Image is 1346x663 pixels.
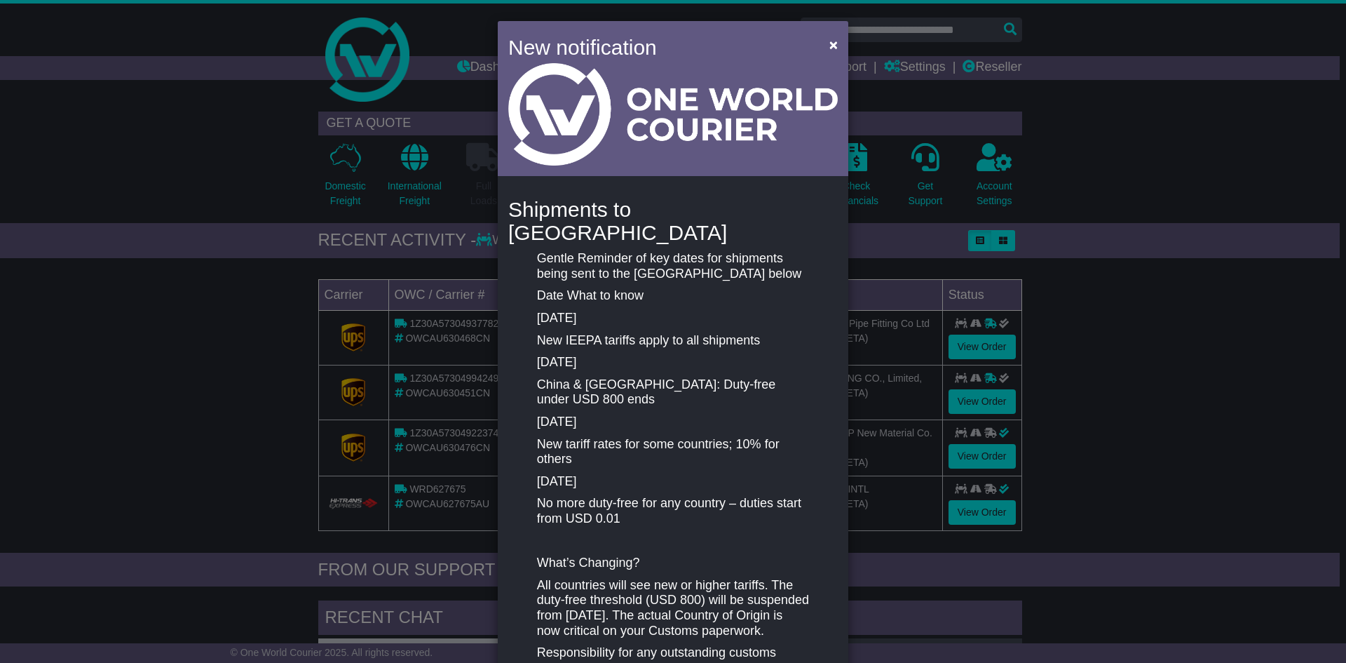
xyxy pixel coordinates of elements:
[537,556,809,571] p: What’s Changing?
[537,578,809,638] p: All countries will see new or higher tariffs. The duty-free threshold (USD 800) will be suspended...
[537,355,809,370] p: [DATE]
[508,63,838,166] img: Light
[537,437,809,467] p: New tariff rates for some countries; 10% for others
[537,415,809,430] p: [DATE]
[537,251,809,281] p: Gentle Reminder of key dates for shipments being sent to the [GEOGRAPHIC_DATA] below
[508,32,809,63] h4: New notification
[537,474,809,490] p: [DATE]
[822,30,845,59] button: Close
[537,377,809,408] p: China & [GEOGRAPHIC_DATA]: Duty-free under USD 800 ends
[537,333,809,349] p: New IEEPA tariffs apply to all shipments
[829,36,838,53] span: ×
[537,311,809,326] p: [DATE]
[508,198,838,244] h4: Shipments to [GEOGRAPHIC_DATA]
[537,288,809,304] p: Date What to know
[537,496,809,526] p: No more duty-free for any country – duties start from USD 0.01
